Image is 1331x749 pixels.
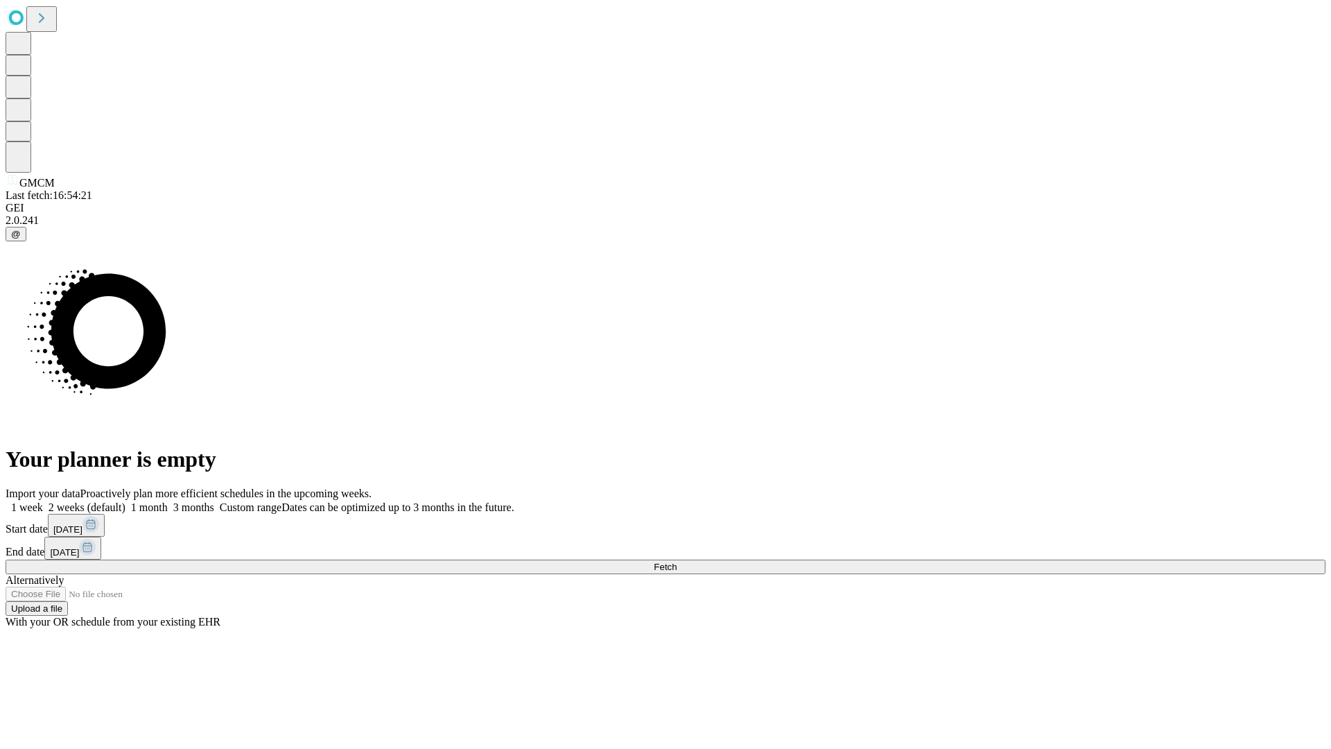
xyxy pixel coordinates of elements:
[80,488,372,499] span: Proactively plan more efficient schedules in the upcoming weeks.
[49,501,125,513] span: 2 weeks (default)
[11,501,43,513] span: 1 week
[281,501,514,513] span: Dates can be optimized up to 3 months in the future.
[50,547,79,558] span: [DATE]
[173,501,214,513] span: 3 months
[6,447,1325,472] h1: Your planner is empty
[19,177,55,189] span: GMCM
[6,514,1325,537] div: Start date
[53,524,82,535] span: [DATE]
[6,189,92,201] span: Last fetch: 16:54:21
[11,229,21,239] span: @
[6,560,1325,574] button: Fetch
[131,501,168,513] span: 1 month
[220,501,281,513] span: Custom range
[6,574,64,586] span: Alternatively
[6,214,1325,227] div: 2.0.241
[654,562,677,572] span: Fetch
[6,202,1325,214] div: GEI
[6,616,220,628] span: With your OR schedule from your existing EHR
[6,601,68,616] button: Upload a file
[44,537,101,560] button: [DATE]
[6,488,80,499] span: Import your data
[6,537,1325,560] div: End date
[6,227,26,241] button: @
[48,514,105,537] button: [DATE]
